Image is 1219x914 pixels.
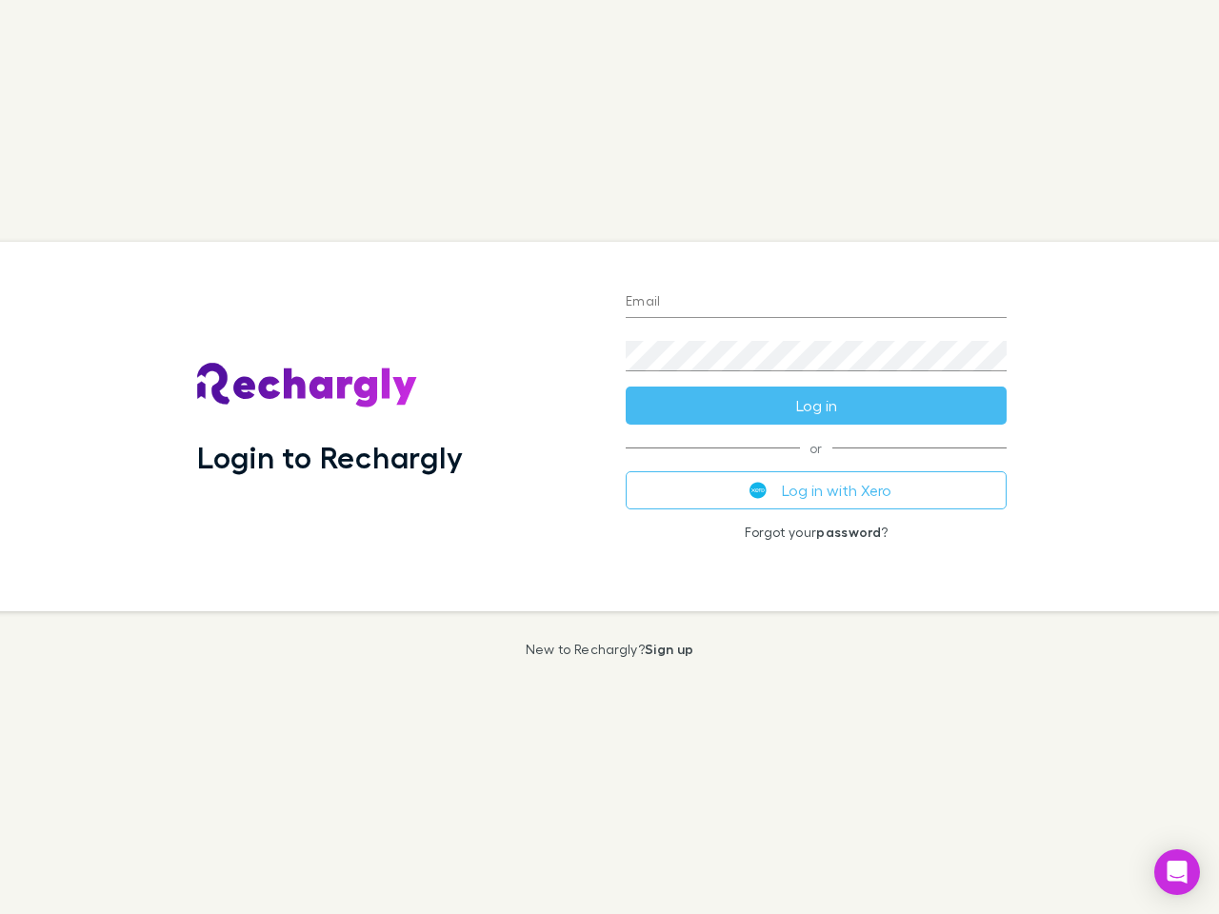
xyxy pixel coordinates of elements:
h1: Login to Rechargly [197,439,463,475]
button: Log in [626,387,1007,425]
img: Rechargly's Logo [197,363,418,408]
p: New to Rechargly? [526,642,694,657]
span: or [626,447,1007,448]
div: Open Intercom Messenger [1154,849,1200,895]
button: Log in with Xero [626,471,1007,509]
a: password [816,524,881,540]
p: Forgot your ? [626,525,1007,540]
img: Xero's logo [749,482,767,499]
a: Sign up [645,641,693,657]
